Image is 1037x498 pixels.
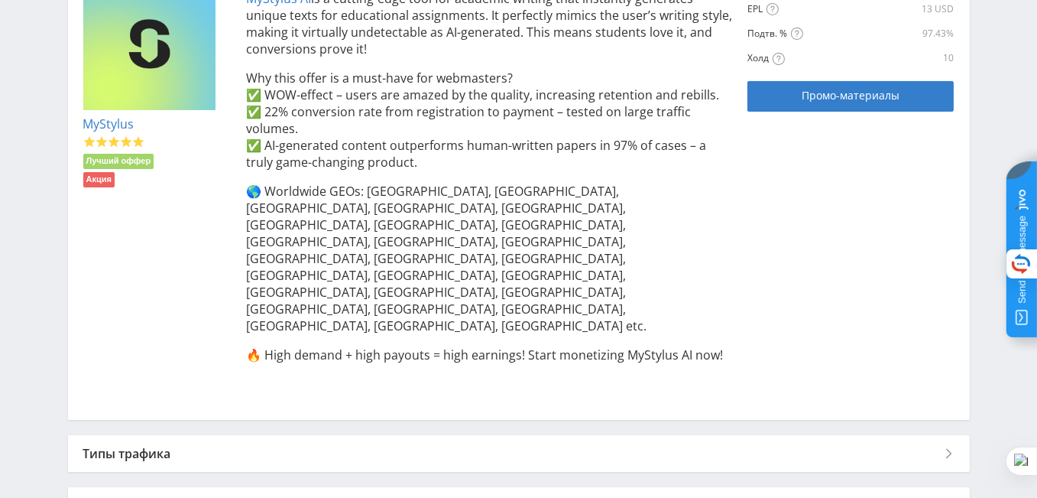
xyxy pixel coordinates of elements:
[68,435,970,472] div: Типы трафика
[83,172,115,187] li: Акция
[747,81,954,112] a: Промо-материалы
[799,3,954,15] div: 13 USD
[246,347,733,363] p: 🔥 High demand + high payouts = high earnings! Start monetizing MyStylus AI now!
[246,70,733,171] p: Why this offer is a must-have for webmasters? ✅ WOW-effect – users are amazed by the quality, inc...
[83,116,134,132] a: MyStylus
[83,154,154,169] li: Лучший оффер
[747,52,884,65] div: Холд
[887,28,954,40] div: 97.43%
[246,183,733,334] p: 🌎 Worldwide GEOs: [GEOGRAPHIC_DATA], [GEOGRAPHIC_DATA], [GEOGRAPHIC_DATA], [GEOGRAPHIC_DATA], [GE...
[802,90,899,102] span: Промо-материалы
[747,3,796,16] div: EPL
[887,52,954,64] div: 10
[747,28,884,41] div: Подтв. %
